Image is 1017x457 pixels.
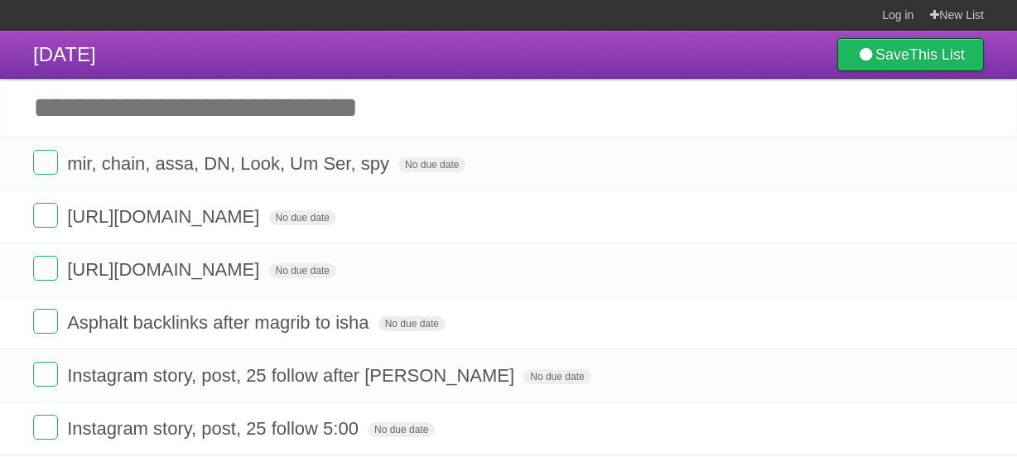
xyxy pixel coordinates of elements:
[67,259,263,280] span: [URL][DOMAIN_NAME]
[523,369,590,384] span: No due date
[398,157,465,172] span: No due date
[67,206,263,227] span: [URL][DOMAIN_NAME]
[269,210,336,225] span: No due date
[837,38,984,71] a: SaveThis List
[33,362,58,387] label: Done
[67,153,393,174] span: mir, chain, assa, DN, Look, Um Ser, spy
[368,422,435,437] span: No due date
[33,256,58,281] label: Done
[33,203,58,228] label: Done
[33,309,58,334] label: Done
[33,43,96,65] span: [DATE]
[33,150,58,175] label: Done
[67,418,363,439] span: Instagram story, post, 25 follow 5:00
[67,365,518,386] span: Instagram story, post, 25 follow after [PERSON_NAME]
[378,316,446,331] span: No due date
[909,46,965,63] b: This List
[269,263,336,278] span: No due date
[33,415,58,440] label: Done
[67,312,373,333] span: Asphalt backlinks after magrib to isha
